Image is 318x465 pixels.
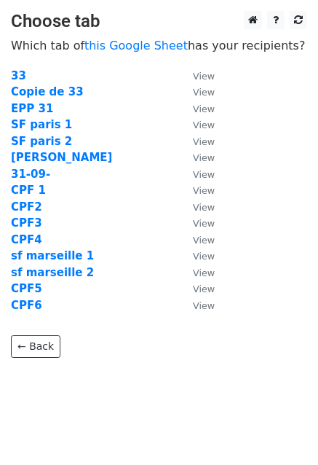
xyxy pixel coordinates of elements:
[178,135,215,148] a: View
[11,216,42,230] a: CPF3
[178,249,215,262] a: View
[193,120,215,130] small: View
[178,118,215,131] a: View
[11,38,307,53] p: Which tab of has your recipients?
[11,266,94,279] a: sf marseille 2
[178,184,215,197] a: View
[178,168,215,181] a: View
[11,135,72,148] a: SF paris 2
[11,282,42,295] a: CPF5
[193,218,215,229] small: View
[11,118,72,131] a: SF paris 1
[11,299,42,312] a: CPF6
[178,151,215,164] a: View
[84,39,188,52] a: this Google Sheet
[193,71,215,82] small: View
[193,185,215,196] small: View
[193,267,215,278] small: View
[178,102,215,115] a: View
[11,249,94,262] a: sf marseille 1
[193,169,215,180] small: View
[193,152,215,163] small: View
[193,251,215,262] small: View
[178,299,215,312] a: View
[11,102,53,115] a: EPP 31
[193,235,215,246] small: View
[178,216,215,230] a: View
[193,87,215,98] small: View
[178,233,215,246] a: View
[193,300,215,311] small: View
[11,184,46,197] a: CPF 1
[193,202,215,213] small: View
[11,335,60,358] a: ← Back
[178,266,215,279] a: View
[11,85,84,98] a: Copie de 33
[178,200,215,214] a: View
[11,151,112,164] a: [PERSON_NAME]
[193,284,215,294] small: View
[178,85,215,98] a: View
[178,282,215,295] a: View
[193,103,215,114] small: View
[11,168,50,181] a: 31-09-
[11,233,42,246] a: CPF4
[11,200,42,214] a: CPF2
[193,136,215,147] small: View
[11,11,307,32] h3: Choose tab
[178,69,215,82] a: View
[11,69,26,82] a: 33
